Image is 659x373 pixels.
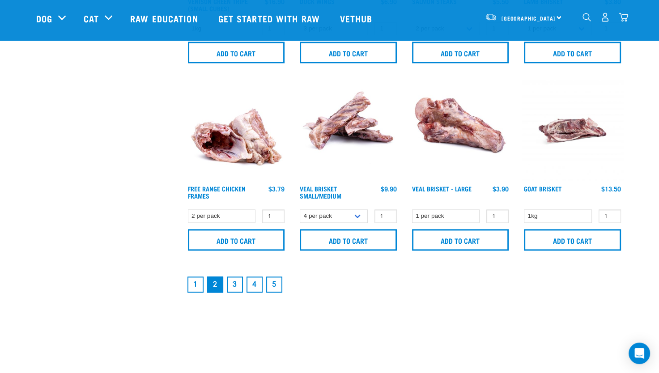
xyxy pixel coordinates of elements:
[188,229,285,250] input: Add to cart
[410,79,511,181] img: 1205 Veal Brisket 1pp 01
[599,209,621,223] input: 1
[412,42,509,63] input: Add to cart
[207,276,223,292] a: Page 2
[266,276,282,292] a: Goto page 5
[331,0,384,36] a: Vethub
[188,187,246,197] a: Free Range Chicken Frames
[300,42,397,63] input: Add to cart
[629,343,650,364] div: Open Intercom Messenger
[268,185,285,192] div: $3.79
[502,17,556,20] span: [GEOGRAPHIC_DATA]
[300,229,397,250] input: Add to cart
[381,185,397,192] div: $9.90
[601,185,621,192] div: $13.50
[84,12,99,25] a: Cat
[227,276,243,292] a: Goto page 3
[485,13,497,21] img: van-moving.png
[209,0,331,36] a: Get started with Raw
[121,0,209,36] a: Raw Education
[300,187,341,197] a: Veal Brisket Small/Medium
[524,42,621,63] input: Add to cart
[619,13,628,22] img: home-icon@2x.png
[247,276,263,292] a: Goto page 4
[186,79,287,181] img: 1236 Chicken Frame Turks 01
[187,276,204,292] a: Goto page 1
[524,187,561,190] a: Goat Brisket
[36,12,52,25] a: Dog
[374,209,397,223] input: 1
[298,79,399,181] img: 1207 Veal Brisket 4pp 01
[493,185,509,192] div: $3.90
[524,229,621,250] input: Add to cart
[486,209,509,223] input: 1
[186,275,623,294] nav: pagination
[600,13,610,22] img: user.png
[582,13,591,21] img: home-icon-1@2x.png
[412,229,509,250] input: Add to cart
[522,79,623,181] img: Goat Brisket
[188,42,285,63] input: Add to cart
[412,187,472,190] a: Veal Brisket - Large
[262,209,285,223] input: 1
